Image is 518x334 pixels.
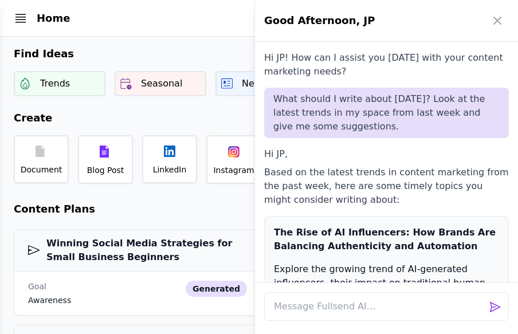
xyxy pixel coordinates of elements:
[264,51,509,78] p: Hi JP! How can I assist you [DATE] with your content marketing needs?
[273,92,500,133] p: What should I write about [DATE]? Look at the latest trends in my space from last week and give m...
[274,262,499,331] p: Explore the growing trend of AI-generated influencers, their impact on traditional human influenc...
[264,166,509,207] p: Based on the latest trends in content marketing from the past week, here are some timely topics y...
[274,226,499,253] div: The Rise of AI Influencers: How Brands Are Balancing Authenticity and Automation
[264,147,509,161] p: Hi JP,
[264,13,375,29] h1: Good Afternoon, JP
